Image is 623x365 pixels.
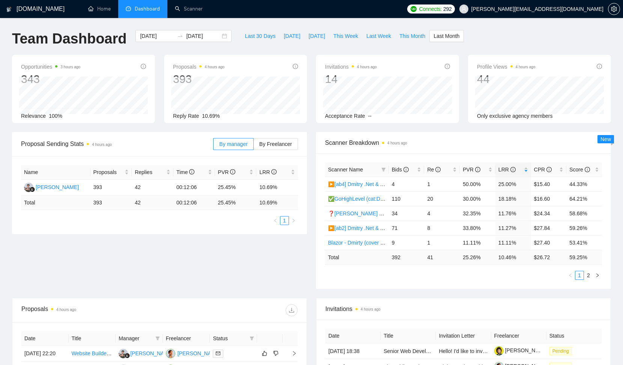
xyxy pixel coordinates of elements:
button: right [289,216,298,225]
span: New [600,136,611,142]
td: 1 [424,177,460,191]
td: 41 [424,250,460,264]
a: 1 [280,216,289,225]
span: filter [250,336,254,341]
div: [PERSON_NAME] [130,349,173,357]
span: info-circle [445,64,450,69]
span: info-circle [475,167,480,172]
span: left [273,218,278,223]
img: SI [166,349,175,358]
span: info-circle [230,169,235,174]
iframe: Intercom live chat [597,339,615,357]
td: 4 [389,177,424,191]
span: [DATE] [284,32,300,40]
td: 392 [389,250,424,264]
span: info-circle [435,167,441,172]
a: Senior Web Developer Needed (Microsoft Certified for Web Applications) [384,348,553,354]
time: 4 hours ago [92,143,112,147]
span: Acceptance Rate [325,113,365,119]
td: 59.26% [566,221,602,235]
span: like [262,350,267,356]
span: to [177,33,183,39]
a: ▶️[ab2] Dmitry .Net & AI Agency "loom" [328,225,420,231]
td: 25.45% [215,180,257,195]
img: gigradar-bm.png [125,353,130,358]
li: Next Page [289,216,298,225]
span: setting [608,6,620,12]
span: LRR [498,167,516,173]
td: 33.80% [460,221,495,235]
td: 58.68% [566,206,602,221]
span: Opportunities [21,62,80,71]
th: Freelancer [163,331,210,346]
td: 10.69% [256,180,298,195]
span: download [286,307,297,313]
a: Blazor - Dmirty (cover changed 25.03) [328,240,417,246]
td: 25.26 % [460,250,495,264]
span: This Week [333,32,358,40]
span: [DATE] [308,32,325,40]
span: dislike [273,350,278,356]
a: 2 [584,271,593,279]
img: logo [6,3,12,15]
span: PVR [218,169,236,175]
span: Invitations [325,62,377,71]
span: Reply Rate [173,113,199,119]
td: 393 [90,195,132,210]
th: Invitation Letter [436,329,491,343]
span: Proposals [173,62,224,71]
span: mail [216,351,220,356]
button: This Month [395,30,429,42]
span: Bids [392,167,409,173]
div: 393 [173,72,224,86]
span: filter [154,333,161,344]
span: info-circle [189,169,194,174]
li: Next Page [593,271,602,280]
button: like [260,349,269,358]
th: Title [69,331,116,346]
span: CPR [534,167,552,173]
span: Time [176,169,194,175]
button: This Week [329,30,362,42]
div: 44 [477,72,536,86]
td: 00:12:06 [173,180,215,195]
time: 3 hours ago [60,65,80,69]
span: Proposal Sending Stats [21,139,213,149]
td: $27.84 [531,221,567,235]
input: End date [186,32,220,40]
img: c1pZyiSLbb1te-Lhm9hPMPfOPBOepDqSx71n49bKkmmC2mk-jMUorjQ2WzIbMJfHwL [494,346,504,356]
a: Website Builder with WordPress, GoHighLevel, and Kajabi Expertise [72,350,231,356]
td: 30.00% [460,191,495,206]
span: swap-right [177,33,183,39]
td: 393 [90,180,132,195]
th: Date [21,331,69,346]
a: searchScanner [175,6,203,12]
li: Previous Page [271,216,280,225]
td: 42 [132,180,173,195]
button: [DATE] [280,30,304,42]
td: 59.25 % [566,250,602,264]
span: LRR [259,169,277,175]
td: 25.00% [495,177,531,191]
td: 53.41% [566,235,602,250]
span: Proposals [93,168,123,176]
span: PVR [463,167,480,173]
div: Proposals [21,304,160,316]
span: Connects: [419,5,442,13]
span: By Freelancer [259,141,292,147]
img: RF [119,349,128,358]
th: Freelancer [491,329,546,343]
span: info-circle [546,167,552,172]
th: Date [325,329,381,343]
span: info-circle [293,64,298,69]
button: download [286,304,298,316]
td: 110 [389,191,424,206]
th: Proposals [90,165,132,180]
td: 42 [132,195,173,210]
th: Status [546,329,602,343]
button: [DATE] [304,30,329,42]
span: right [291,218,296,223]
a: SI[PERSON_NAME] [166,350,221,356]
button: left [271,216,280,225]
span: -- [368,113,372,119]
